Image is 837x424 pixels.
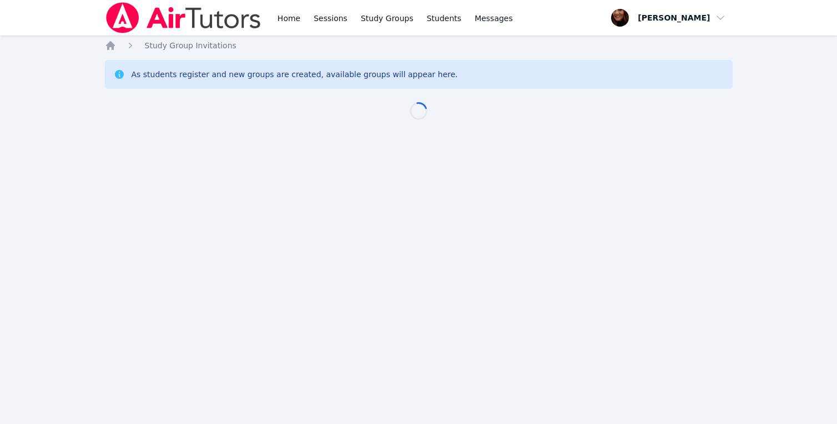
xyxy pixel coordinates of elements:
a: Study Group Invitations [145,40,236,51]
span: Messages [475,13,513,24]
span: Study Group Invitations [145,41,236,50]
div: As students register and new groups are created, available groups will appear here. [132,69,458,80]
img: Air Tutors [105,2,262,33]
nav: Breadcrumb [105,40,733,51]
